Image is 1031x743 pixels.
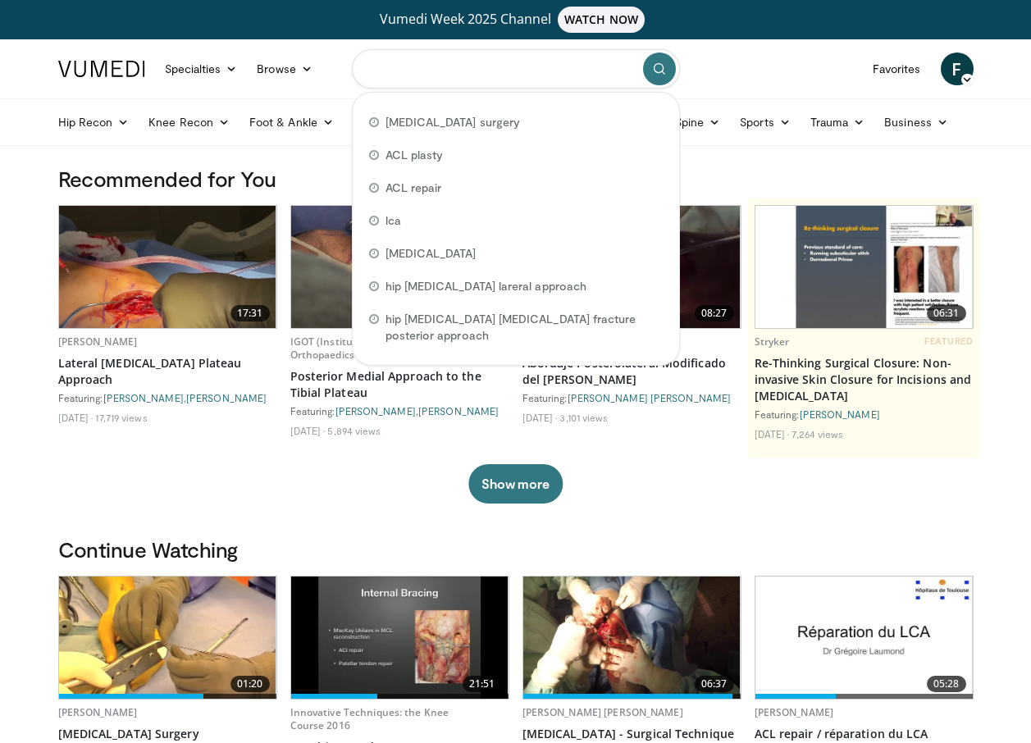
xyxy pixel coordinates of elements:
[695,676,734,692] span: 06:37
[385,147,444,163] span: ACL plasty
[468,464,563,504] button: Show more
[58,355,277,388] a: Lateral [MEDICAL_DATA] Plateau Approach
[291,206,509,328] img: 5a185f62-dadc-4a59-92e5-caa08b9527c1.620x360_q85_upscale.jpg
[290,368,509,401] a: Posterior Medial Approach to the Tibial Plateau
[695,305,734,321] span: 08:27
[568,392,732,403] a: [PERSON_NAME] [PERSON_NAME]
[58,536,974,563] h3: Continue Watching
[290,335,449,362] a: IGOT (Institute for Global Orthopaedics and Traumatology)
[791,427,843,440] li: 7,264 views
[58,166,974,192] h3: Recommended for You
[800,408,880,420] a: [PERSON_NAME]
[352,49,680,89] input: Search topics, interventions
[755,427,790,440] li: [DATE]
[139,106,240,139] a: Knee Recon
[58,726,277,742] a: [MEDICAL_DATA] Surgery
[924,335,973,347] span: FEATURED
[755,408,974,421] div: Featuring:
[523,577,741,699] img: Vx8lr-LI9TPdNKgn4xMDoxOjBzMTt2bJ.620x360_q85_upscale.jpg
[927,305,966,321] span: 06:31
[59,577,276,699] img: 4d62e26c-5b02-4d58-a187-ef316ad22622.620x360_q85_upscale.jpg
[755,726,974,742] a: ACL repair / réparation du LCA
[155,52,248,85] a: Specialties
[240,106,344,139] a: Foot & Ankle
[291,577,509,699] img: AlCdVYZxUWkgWPEX4xMDoxOjA4MTsiGN.620x360_q85_upscale.jpg
[59,206,276,328] a: 17:31
[290,424,326,437] li: [DATE]
[522,411,558,424] li: [DATE]
[463,676,502,692] span: 21:51
[335,405,416,417] a: [PERSON_NAME]
[801,106,875,139] a: Trauma
[522,726,741,742] a: [MEDICAL_DATA] - Surgical Technique
[385,311,663,344] span: hip [MEDICAL_DATA] [MEDICAL_DATA] fracture posterior approach
[755,705,834,719] a: [PERSON_NAME]
[755,335,790,349] a: Stryker
[941,52,974,85] a: F
[291,206,509,328] a: 13:17
[385,114,521,130] span: [MEDICAL_DATA] surgery
[327,424,381,437] li: 5,894 views
[291,577,509,699] a: 21:51
[48,106,139,139] a: Hip Recon
[874,106,958,139] a: Business
[95,411,147,424] li: 17,719 views
[755,577,973,699] a: 05:28
[58,391,277,404] div: Featuring: ,
[559,411,608,424] li: 3,101 views
[927,676,966,692] span: 05:28
[418,405,499,417] a: [PERSON_NAME]
[755,577,973,699] img: f0f34930-0169-493c-94fb-2e9835462103.620x360_q85_upscale.jpg
[58,61,145,77] img: VuMedi Logo
[61,7,971,33] a: Vumedi Week 2025 ChannelWATCH NOW
[290,404,509,417] div: Featuring: ,
[385,245,477,262] span: [MEDICAL_DATA]
[863,52,931,85] a: Favorites
[558,7,645,33] span: WATCH NOW
[523,577,741,699] a: 06:37
[385,212,401,229] span: lca
[230,305,270,321] span: 17:31
[59,577,276,699] a: 01:20
[186,392,267,403] a: [PERSON_NAME]
[755,206,973,328] a: 06:31
[290,705,449,732] a: Innovative Techniques: the Knee Course 2016
[755,206,973,328] img: f1f532c3-0ef6-42d5-913a-00ff2bbdb663.620x360_q85_upscale.jpg
[58,705,138,719] a: [PERSON_NAME]
[58,411,94,424] li: [DATE]
[522,355,741,388] a: Abordaje Posterolateral Modificado del [PERSON_NAME]
[230,676,270,692] span: 01:20
[247,52,322,85] a: Browse
[665,106,730,139] a: Spine
[58,335,138,349] a: [PERSON_NAME]
[730,106,801,139] a: Sports
[59,206,276,328] img: 5e9141a8-d631-4ecd-8eed-c1227c323c1b.620x360_q85_upscale.jpg
[755,355,974,404] a: Re-Thinking Surgical Closure: Non-invasive Skin Closure for Incisions and [MEDICAL_DATA]
[385,180,442,196] span: ACL repair
[385,278,586,294] span: hip [MEDICAL_DATA] lareral approach
[344,106,449,139] a: Hand & Wrist
[522,391,741,404] div: Featuring:
[522,705,683,719] a: [PERSON_NAME] [PERSON_NAME]
[103,392,184,403] a: [PERSON_NAME]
